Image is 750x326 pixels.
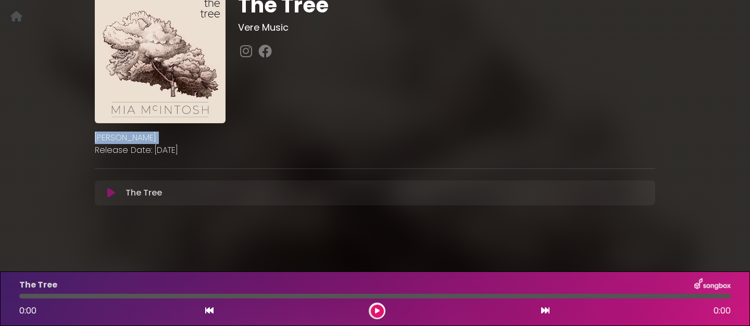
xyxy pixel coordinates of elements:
p: Release Date: [DATE] [95,144,655,157]
p: [PERSON_NAME] [95,132,655,144]
h3: Vere Music [238,22,655,33]
p: The Tree [126,187,162,199]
